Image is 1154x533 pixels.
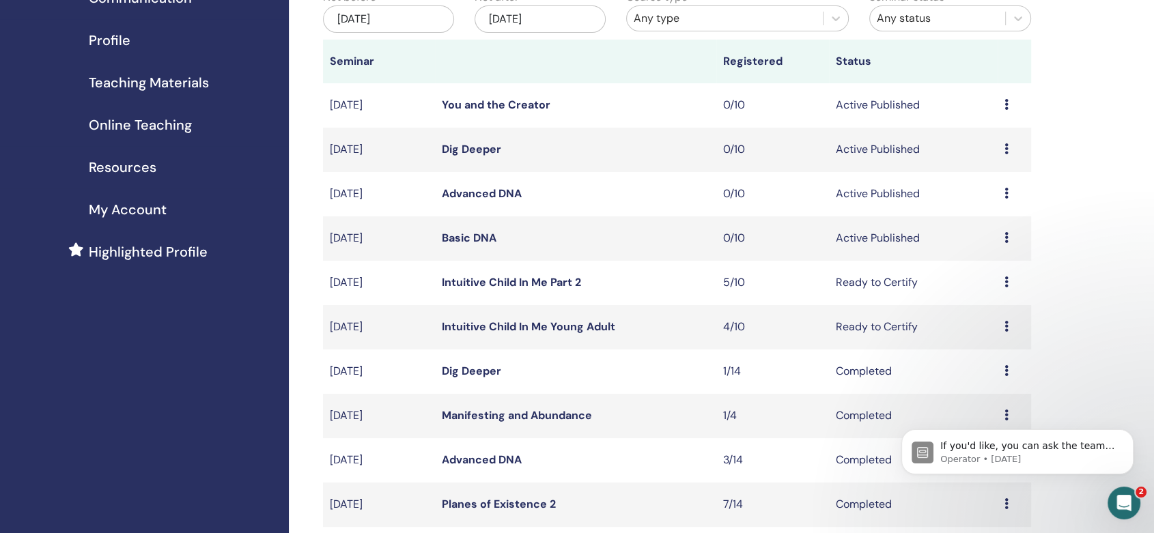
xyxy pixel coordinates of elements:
span: 2 [1136,487,1146,498]
div: Any status [877,10,998,27]
td: [DATE] [323,305,436,349]
th: Status [829,40,998,83]
td: 1/14 [716,349,829,394]
td: 5/10 [716,261,829,305]
td: 0/10 [716,128,829,172]
span: Profile [89,30,130,51]
a: Manifesting and Abundance [442,408,592,422]
td: Completed [829,438,998,482]
iframe: Intercom live chat [1108,487,1140,519]
span: Teaching Materials [89,72,209,93]
td: 0/10 [716,216,829,261]
td: 0/10 [716,172,829,216]
a: Intuitive Child In Me Young Adult [442,319,615,334]
a: You and the Creator [442,98,550,112]
td: 7/14 [716,482,829,527]
td: Active Published [829,216,998,261]
iframe: Intercom notifications message [881,401,1154,496]
a: Planes of Existence 2 [442,497,556,511]
span: Online Teaching [89,115,192,135]
td: Active Published [829,172,998,216]
span: Resources [89,157,156,177]
td: Completed [829,394,998,438]
span: Highlighted Profile [89,242,208,262]
div: Any type [634,10,816,27]
td: Completed [829,482,998,527]
a: Intuitive Child In Me Part 2 [442,275,581,289]
td: Active Published [829,128,998,172]
td: [DATE] [323,172,436,216]
td: Ready to Certify [829,261,998,305]
td: [DATE] [323,349,436,394]
td: Ready to Certify [829,305,998,349]
a: Advanced DNA [442,452,522,467]
th: Seminar [323,40,436,83]
td: [DATE] [323,216,436,261]
td: [DATE] [323,261,436,305]
a: Advanced DNA [442,186,522,201]
span: My Account [89,199,167,220]
a: Dig Deeper [442,142,501,156]
a: Basic DNA [442,231,496,245]
td: 3/14 [716,438,829,482]
div: [DATE] [475,5,606,33]
th: Registered [716,40,829,83]
td: [DATE] [323,394,436,438]
td: [DATE] [323,128,436,172]
td: [DATE] [323,482,436,527]
td: [DATE] [323,83,436,128]
td: 1/4 [716,394,829,438]
td: Active Published [829,83,998,128]
td: 4/10 [716,305,829,349]
td: Completed [829,349,998,394]
a: Dig Deeper [442,364,501,378]
td: [DATE] [323,438,436,482]
td: 0/10 [716,83,829,128]
div: [DATE] [323,5,454,33]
